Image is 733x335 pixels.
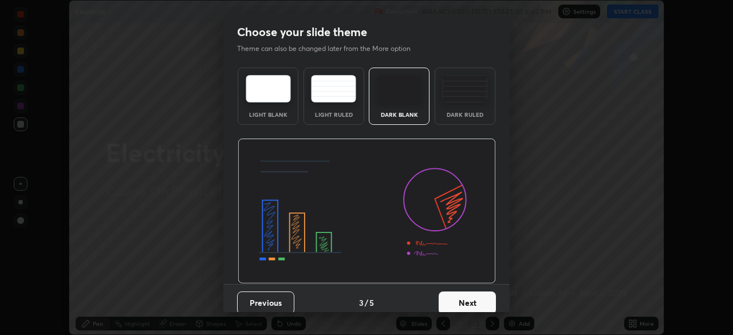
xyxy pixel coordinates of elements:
img: lightTheme.e5ed3b09.svg [246,75,291,103]
div: Light Ruled [311,112,357,117]
div: Dark Ruled [442,112,488,117]
img: lightRuledTheme.5fabf969.svg [311,75,356,103]
h4: 5 [369,297,374,309]
div: Dark Blank [376,112,422,117]
div: Light Blank [245,112,291,117]
img: darkRuledTheme.de295e13.svg [442,75,487,103]
button: Next [439,291,496,314]
button: Previous [237,291,294,314]
h4: 3 [359,297,364,309]
img: darkTheme.f0cc69e5.svg [377,75,422,103]
p: Theme can also be changed later from the More option [237,44,423,54]
img: darkThemeBanner.d06ce4a2.svg [238,139,496,284]
h2: Choose your slide theme [237,25,367,40]
h4: / [365,297,368,309]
